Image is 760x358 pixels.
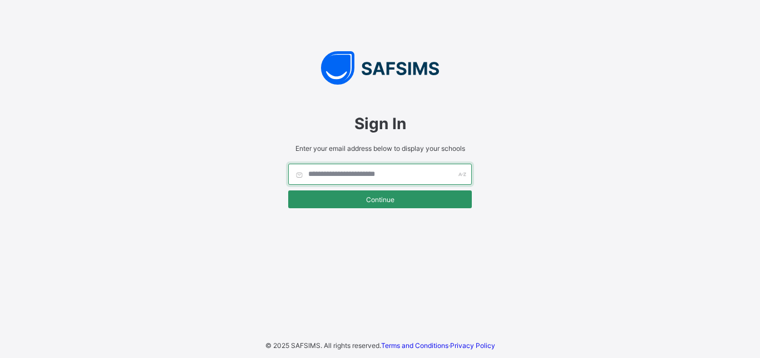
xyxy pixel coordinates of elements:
a: Terms and Conditions [381,341,448,350]
span: Continue [297,195,463,204]
span: Enter your email address below to display your schools [288,144,472,153]
span: © 2025 SAFSIMS. All rights reserved. [265,341,381,350]
span: Sign In [288,114,472,133]
a: Privacy Policy [450,341,495,350]
img: SAFSIMS Logo [277,51,483,85]
span: · [381,341,495,350]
